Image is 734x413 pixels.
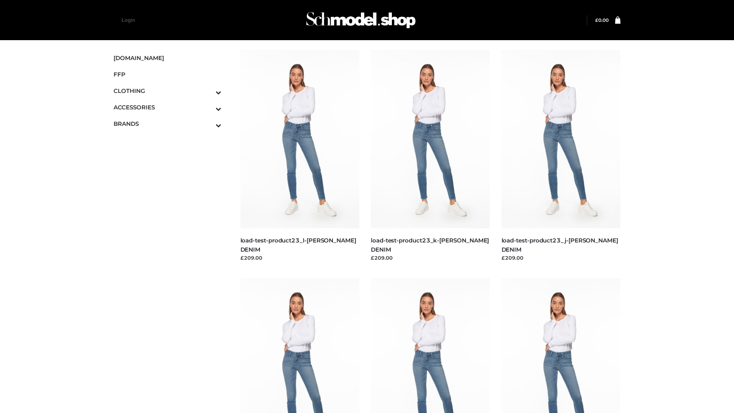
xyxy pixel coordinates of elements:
bdi: 0.00 [595,17,609,23]
div: £209.00 [371,254,490,262]
a: load-test-product23_k-[PERSON_NAME] DENIM [371,237,489,253]
a: [DOMAIN_NAME] [114,50,221,66]
span: BRANDS [114,119,221,128]
span: [DOMAIN_NAME] [114,54,221,62]
a: £0.00 [595,17,609,23]
span: CLOTHING [114,86,221,95]
button: Toggle Submenu [195,99,221,115]
a: BRANDSToggle Submenu [114,115,221,132]
span: ACCESSORIES [114,103,221,112]
button: Toggle Submenu [195,83,221,99]
div: £209.00 [502,254,621,262]
a: ACCESSORIESToggle Submenu [114,99,221,115]
a: load-test-product23_l-[PERSON_NAME] DENIM [240,237,356,253]
a: load-test-product23_j-[PERSON_NAME] DENIM [502,237,618,253]
div: £209.00 [240,254,360,262]
button: Toggle Submenu [195,115,221,132]
a: CLOTHINGToggle Submenu [114,83,221,99]
a: Login [122,17,135,23]
span: FFP [114,70,221,79]
a: FFP [114,66,221,83]
img: Schmodel Admin 964 [304,5,418,35]
span: £ [595,17,598,23]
